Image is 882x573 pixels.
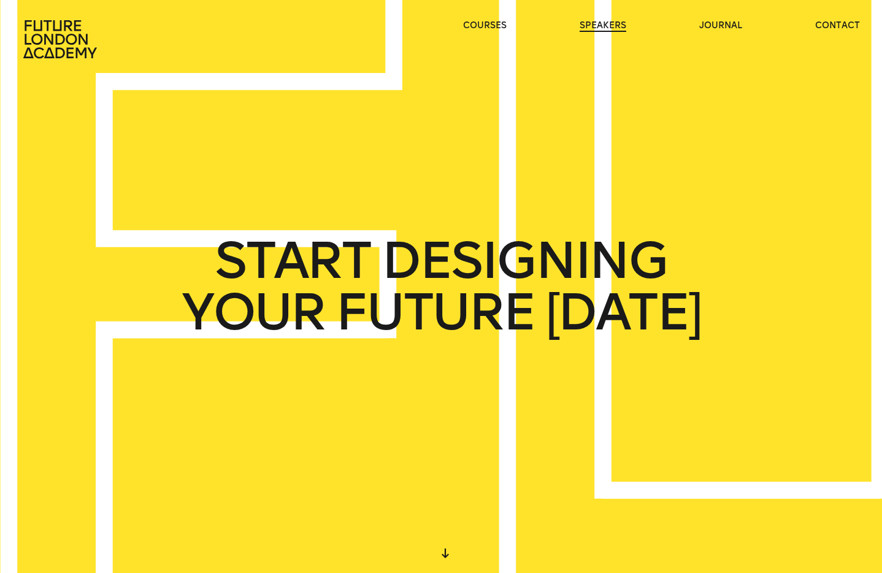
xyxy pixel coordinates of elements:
span: DESIGNING [382,235,667,286]
a: contact [815,20,860,32]
span: YOUR [182,286,324,338]
a: journal [699,20,742,32]
span: START [215,235,370,286]
span: [DATE] [546,286,700,338]
a: speakers [580,20,626,32]
a: courses [463,20,507,32]
span: FUTURE [336,286,535,338]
